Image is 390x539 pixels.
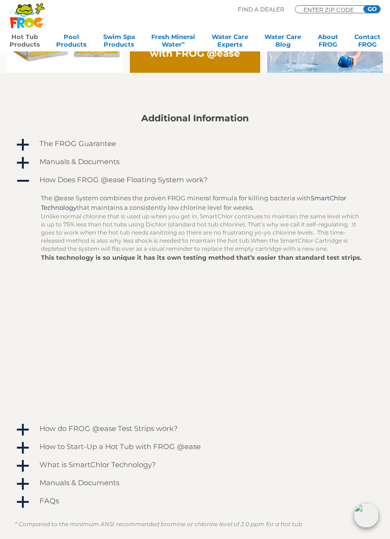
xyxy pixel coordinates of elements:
a: Hot TubProducts [10,33,40,52]
a: Water CareBlog [264,33,301,52]
a: a FAQs [15,494,375,510]
span: a [16,495,30,510]
a: a Manuals & Documents [15,155,375,170]
input: GO [363,5,380,13]
a: a What is SmartChlor Technology? [15,458,375,473]
h4: FAQs [39,497,59,505]
span: a [16,138,30,152]
div: The @ease System combines the proven FROG mineral formula for killing bacteria with that maintain... [41,193,363,212]
input: Zip Code Form [302,7,360,12]
a: a The FROG Guarantee [15,137,375,152]
h2: Additional Information [15,113,375,124]
sup: ∞ [182,40,185,45]
h4: How Does FROG @ease Floating System work? [39,176,208,184]
a: A How Does FROG @ease Floating System work? [15,173,375,188]
strong: This technology is so unique it has its own testing method that’s easier than standard test strips. [41,254,361,261]
a: Swim SpaProducts [103,33,135,52]
span: a [16,459,30,473]
span: A [16,174,30,188]
em: * Compared to the minimum ANSI recommended bromine or chlorine level of 2.0 ppm for a hot tub [15,520,302,528]
iframe: FROG® @ease® Testing Strips [41,262,307,412]
span: a [16,441,30,455]
img: openIcon [354,503,379,528]
p: Find A Dealer [238,5,284,14]
h4: Manuals & Documents [39,157,119,166]
h4: What is SmartChlor Technology? [39,461,156,469]
span: a [16,477,30,491]
a: AboutFROG [318,33,338,52]
span: a [16,423,30,437]
span: a [16,156,30,170]
h4: Manuals & Documents [39,479,119,487]
a: a How to Start-Up a Hot Tub with FROG @ease [15,440,375,455]
a: PoolProducts [56,33,87,52]
a: a How do FROG @ease Test Strips work? [15,422,375,437]
h4: The FROG Guarantee [39,139,116,147]
h4: How do FROG @ease Test Strips work? [39,424,178,432]
a: a Manuals & Documents [15,476,375,491]
p: Unlike normal chlorine that is used up when you get in, SmartChlor continues to maintain the same... [41,212,363,253]
a: Fresh MineralWater∞ [151,33,195,52]
h4: How to Start-Up a Hot Tub with FROG @ease [39,442,201,451]
a: Water CareExperts [212,33,248,52]
a: ContactFROG [354,33,380,52]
